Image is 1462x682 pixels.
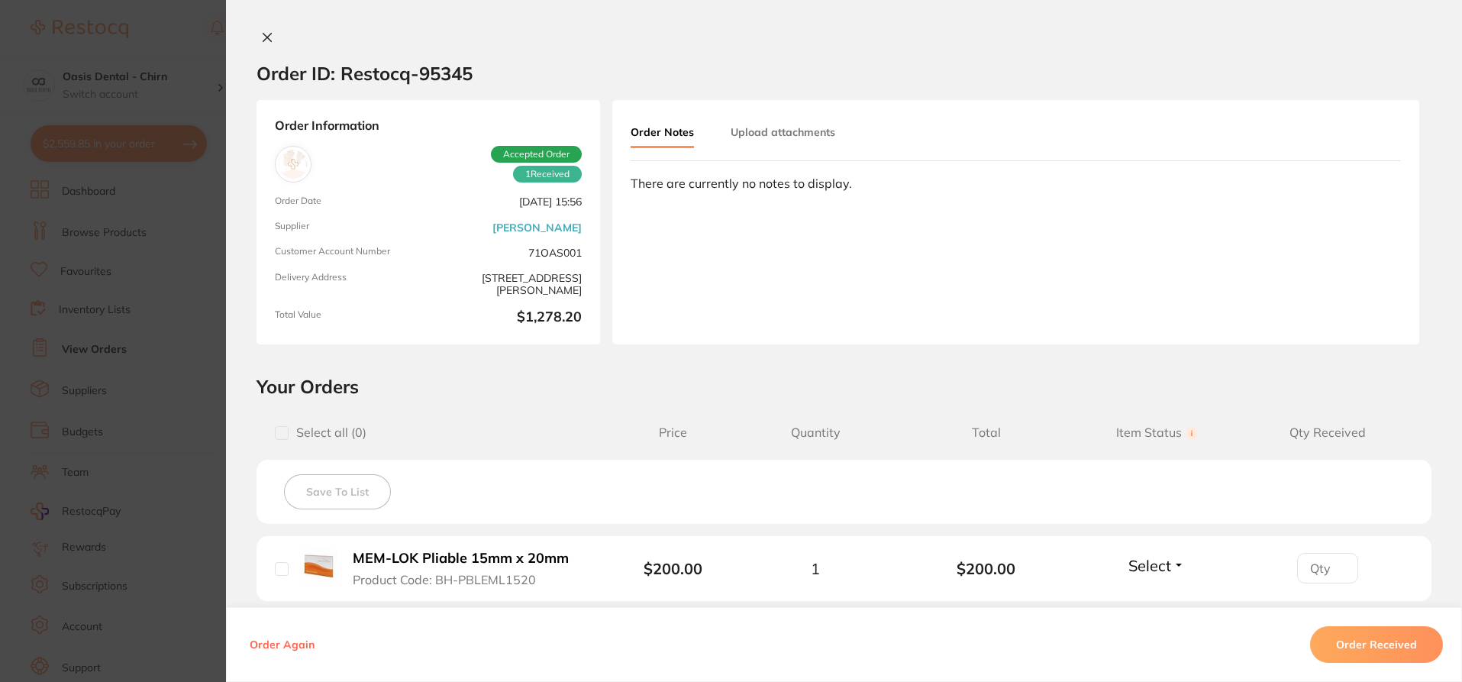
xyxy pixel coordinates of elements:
[644,559,702,578] b: $200.00
[275,221,422,234] span: Supplier
[730,425,901,440] span: Quantity
[275,309,422,326] span: Total Value
[353,573,536,587] span: Product Code: BH-PBLEML1520
[1128,556,1171,575] span: Select
[434,246,582,259] span: 71OAS001
[289,425,366,440] span: Select all ( 0 )
[348,550,586,587] button: MEM-LOK Pliable 15mm x 20mm Product Code: BH-PBLEML1520
[631,176,1401,190] div: There are currently no notes to display.
[492,221,582,234] a: [PERSON_NAME]
[491,146,582,163] span: Accepted Order
[811,560,820,577] span: 1
[245,638,319,651] button: Order Again
[275,272,422,297] span: Delivery Address
[434,309,582,326] b: $1,278.20
[1124,556,1189,575] button: Select
[434,272,582,297] span: [STREET_ADDRESS][PERSON_NAME]
[275,118,582,134] strong: Order Information
[1297,553,1358,583] input: Qty
[901,560,1072,577] b: $200.00
[731,118,835,146] button: Upload attachments
[1242,425,1413,440] span: Qty Received
[275,196,422,208] span: Order Date
[616,425,730,440] span: Price
[1072,425,1243,440] span: Item Status
[279,150,308,179] img: Henry Schein Halas
[284,474,391,509] button: Save To List
[901,425,1072,440] span: Total
[257,62,473,85] h2: Order ID: Restocq- 95345
[300,548,337,585] img: MEM-LOK Pliable 15mm x 20mm
[257,375,1431,398] h2: Your Orders
[434,196,582,208] span: [DATE] 15:56
[631,118,694,148] button: Order Notes
[275,246,422,259] span: Customer Account Number
[513,166,582,183] span: Received
[1310,626,1443,663] button: Order Received
[353,551,569,567] b: MEM-LOK Pliable 15mm x 20mm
